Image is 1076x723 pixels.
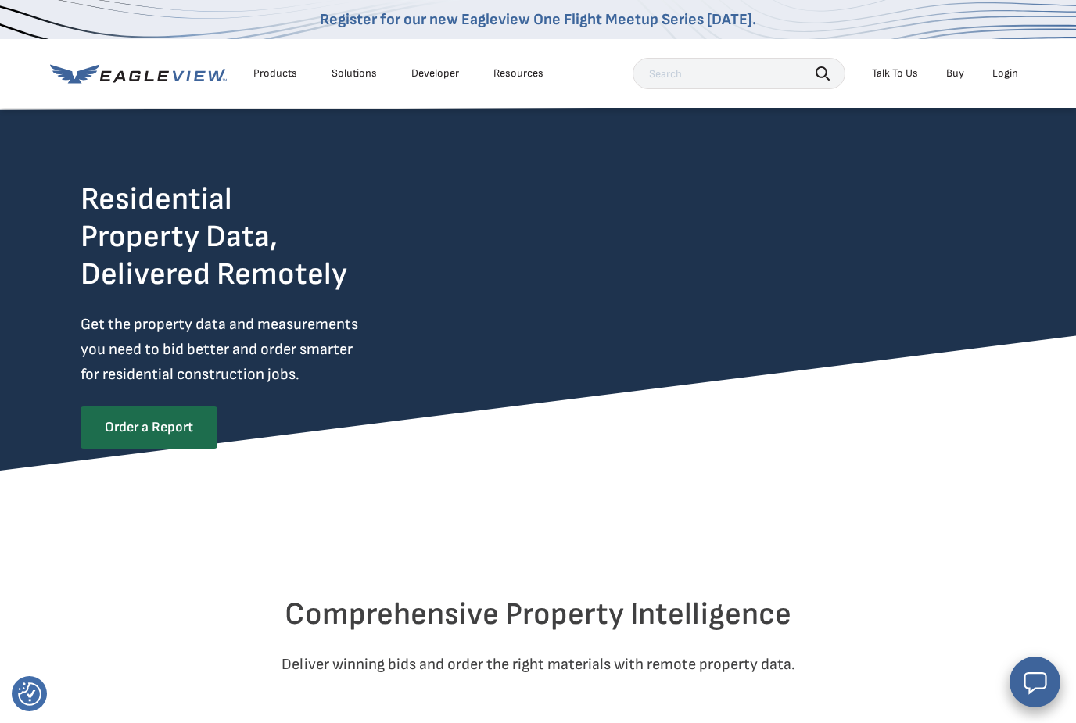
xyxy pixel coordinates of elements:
div: Login [992,66,1018,81]
button: Open chat window [1010,657,1060,707]
a: Order a Report [81,406,217,449]
h2: Comprehensive Property Intelligence [81,596,995,633]
div: Talk To Us [872,66,918,81]
div: Products [253,66,297,81]
p: Get the property data and measurements you need to bid better and order smarter for residential c... [81,312,423,387]
a: Buy [946,66,964,81]
h2: Residential Property Data, Delivered Remotely [81,181,347,293]
button: Consent Preferences [18,682,41,706]
div: Resources [493,66,543,81]
img: Revisit consent button [18,682,41,706]
a: Developer [411,66,459,81]
a: Register for our new Eagleview One Flight Meetup Series [DATE]. [320,10,756,29]
input: Search [633,58,845,89]
p: Deliver winning bids and order the right materials with remote property data. [81,652,995,677]
div: Solutions [332,66,377,81]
